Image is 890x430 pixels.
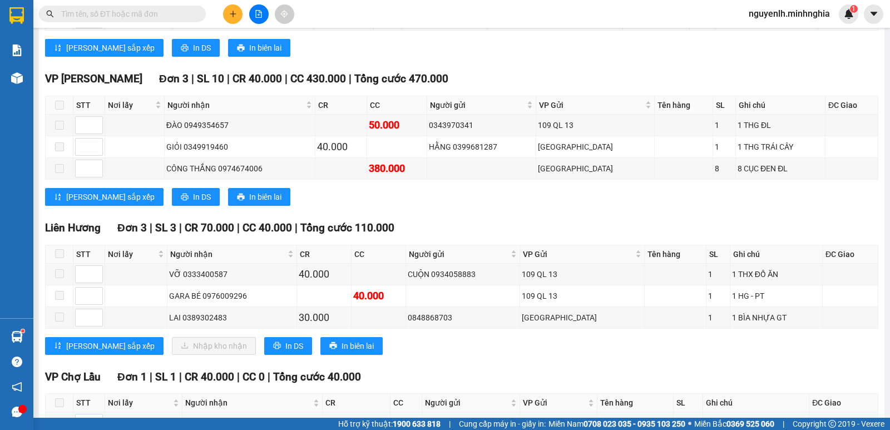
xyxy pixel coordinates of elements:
span: CC 40.000 [243,221,292,234]
div: 40.000 [317,139,365,155]
span: Đơn 1 [117,370,147,383]
button: printerIn DS [172,188,220,206]
div: CÔNG THẮNG 0974674006 [166,162,313,175]
span: Người gửi [425,397,508,409]
span: printer [273,342,281,350]
th: STT [73,96,105,115]
th: Tên hàng [597,394,674,412]
span: caret-down [869,9,879,19]
span: VP Gửi [523,397,586,409]
th: CR [315,96,367,115]
span: Người gửi [430,99,525,111]
div: GIỎI 0349919460 [166,141,313,153]
span: search [46,10,54,18]
div: NHÂN 0399516721 [184,417,321,429]
th: CC [367,96,427,115]
img: warehouse-icon [11,72,23,84]
div: 109 QL 13 [522,417,595,429]
span: In DS [285,340,303,352]
th: ĐC Giao [809,394,878,412]
div: 1 HG - PT [732,290,820,302]
span: Đơn 3 [159,72,189,85]
button: file-add [249,4,269,24]
th: STT [73,394,105,412]
th: CR [323,394,390,412]
span: Cung cấp máy in - giấy in: [459,418,546,430]
span: Người nhận [167,99,304,111]
span: In biên lai [249,191,281,203]
button: printerIn biên lai [228,39,290,57]
span: Nơi lấy [108,248,156,260]
span: Hỗ trợ kỹ thuật: [338,418,441,430]
div: ĐÀO 0949354657 [166,119,313,131]
th: Ghi chú [730,245,823,264]
div: 0848868703 [408,312,517,324]
img: logo-vxr [9,7,24,24]
div: VỠ 0333400587 [169,268,295,280]
div: 0914404609 [424,417,518,429]
th: STT [73,245,105,264]
button: aim [275,4,294,24]
input: Tìm tên, số ĐT hoặc mã đơn [61,8,192,20]
div: 0343970341 [429,119,534,131]
th: Ghi chú [703,394,810,412]
td: Sài Gòn [536,158,655,180]
th: SL [674,394,703,412]
span: [PERSON_NAME] sắp xếp [66,340,155,352]
th: CR [297,245,352,264]
img: warehouse-icon [11,331,23,343]
span: 1 [852,5,856,13]
div: 109 QL 13 [522,290,643,302]
strong: 0708 023 035 - 0935 103 250 [584,419,685,428]
div: 30.000 [299,310,349,325]
div: 1 [708,312,728,324]
div: 1 TH XỐP-CUA [705,417,808,429]
div: HẰNG 0399681287 [429,141,534,153]
span: In biên lai [342,340,374,352]
span: | [179,221,182,234]
span: CC 0 [243,370,265,383]
span: | [783,418,784,430]
sup: 1 [21,329,24,333]
div: [GEOGRAPHIC_DATA] [538,141,653,153]
span: | [449,418,451,430]
span: Nơi lấy [108,397,171,409]
span: | [285,72,288,85]
span: SL 3 [155,221,176,234]
span: Liên Hương [45,221,101,234]
th: Ghi chú [736,96,825,115]
th: Tên hàng [655,96,713,115]
span: VP [PERSON_NAME] [45,72,142,85]
span: SL 1 [155,370,176,383]
td: Sài Gòn [536,136,655,158]
span: [PERSON_NAME] sắp xếp [66,191,155,203]
span: printer [237,44,245,53]
span: [PERSON_NAME] sắp xếp [66,42,155,54]
div: 1 THX ĐỒ ĂN [732,268,820,280]
span: Miền Nam [548,418,685,430]
span: CC 430.000 [290,72,346,85]
div: 1 [715,119,734,131]
div: 50.000 [369,117,425,133]
span: Người nhận [185,397,311,409]
span: | [237,370,240,383]
button: caret-down [864,4,883,24]
div: [GEOGRAPHIC_DATA] [522,312,643,324]
span: Tổng cước 470.000 [354,72,448,85]
td: Sài Gòn [520,307,645,329]
button: downloadNhập kho nhận [172,337,256,355]
span: aim [280,10,288,18]
span: Tổng cước 40.000 [273,370,361,383]
span: file-add [255,10,263,18]
span: printer [237,193,245,202]
span: In DS [193,42,211,54]
div: 1 [715,141,734,153]
div: 8 CỤC ĐEN ĐL [738,162,823,175]
th: ĐC Giao [823,245,878,264]
span: | [150,370,152,383]
div: 40.000 [353,288,404,304]
span: CR 40.000 [185,370,234,383]
span: printer [329,342,337,350]
span: | [191,72,194,85]
span: | [150,221,152,234]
